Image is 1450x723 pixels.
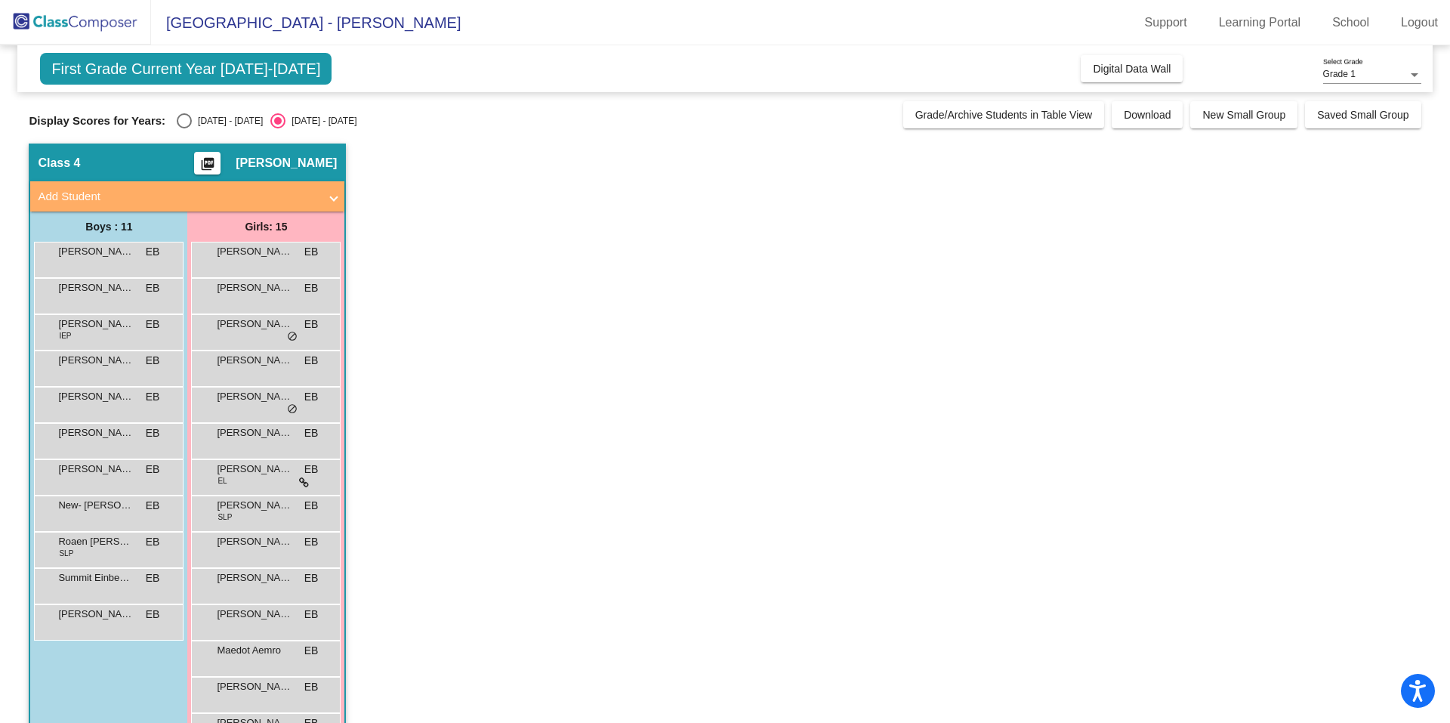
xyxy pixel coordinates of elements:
[199,156,217,178] mat-icon: picture_as_pdf
[217,679,292,694] span: [PERSON_NAME]
[1320,11,1381,35] a: School
[58,280,134,295] span: [PERSON_NAME]
[304,462,319,477] span: EB
[146,353,160,369] span: EB
[30,181,344,212] mat-expansion-panel-header: Add Student
[146,244,160,260] span: EB
[1133,11,1199,35] a: Support
[58,570,134,586] span: Summit Einbender
[29,114,165,128] span: Display Scores for Years:
[58,607,134,622] span: [PERSON_NAME]
[58,389,134,404] span: [PERSON_NAME]
[192,114,263,128] div: [DATE] - [DATE]
[58,462,134,477] span: [PERSON_NAME]
[1305,101,1421,128] button: Saved Small Group
[146,389,160,405] span: EB
[38,188,319,205] mat-panel-title: Add Student
[1207,11,1313,35] a: Learning Portal
[304,607,319,623] span: EB
[304,679,319,695] span: EB
[146,317,160,332] span: EB
[217,643,292,658] span: Maedot Aemro
[217,498,292,513] span: [PERSON_NAME]
[146,280,160,296] span: EB
[146,534,160,550] span: EB
[1202,109,1285,121] span: New Small Group
[1093,63,1171,75] span: Digital Data Wall
[187,212,344,242] div: Girls: 15
[1323,69,1356,79] span: Grade 1
[217,570,292,586] span: [PERSON_NAME]
[1124,109,1171,121] span: Download
[217,280,292,295] span: [PERSON_NAME]
[903,101,1105,128] button: Grade/Archive Students in Table View
[146,462,160,477] span: EB
[1190,101,1297,128] button: New Small Group
[38,156,80,171] span: Class 4
[151,11,461,35] span: [GEOGRAPHIC_DATA] - [PERSON_NAME]
[304,353,319,369] span: EB
[285,114,356,128] div: [DATE] - [DATE]
[304,244,319,260] span: EB
[146,498,160,514] span: EB
[40,53,332,85] span: First Grade Current Year [DATE]-[DATE]
[304,498,319,514] span: EB
[58,317,134,332] span: [PERSON_NAME]
[304,534,319,550] span: EB
[1317,109,1408,121] span: Saved Small Group
[217,425,292,440] span: [PERSON_NAME]
[1112,101,1183,128] button: Download
[1389,11,1450,35] a: Logout
[287,331,298,343] span: do_not_disturb_alt
[217,607,292,622] span: [PERSON_NAME]
[304,643,319,659] span: EB
[304,317,319,332] span: EB
[236,156,337,171] span: [PERSON_NAME]
[58,425,134,440] span: [PERSON_NAME]
[1081,55,1183,82] button: Digital Data Wall
[915,109,1093,121] span: Grade/Archive Students in Table View
[217,462,292,477] span: [PERSON_NAME]
[146,570,160,586] span: EB
[217,511,232,523] span: SLP
[177,113,356,128] mat-radio-group: Select an option
[217,475,227,487] span: EL
[304,570,319,586] span: EB
[146,425,160,441] span: EB
[58,498,134,513] span: New- [PERSON_NAME]
[304,280,319,296] span: EB
[194,152,221,175] button: Print Students Details
[304,425,319,441] span: EB
[58,534,134,549] span: Roaen [PERSON_NAME]
[287,403,298,416] span: do_not_disturb_alt
[217,534,292,549] span: [PERSON_NAME]
[304,389,319,405] span: EB
[217,317,292,332] span: [PERSON_NAME]
[58,244,134,259] span: [PERSON_NAME]
[217,244,292,259] span: [PERSON_NAME]
[217,353,292,368] span: [PERSON_NAME]
[30,212,187,242] div: Boys : 11
[217,389,292,404] span: [PERSON_NAME]
[59,548,73,559] span: SLP
[59,330,71,341] span: IEP
[146,607,160,623] span: EB
[58,353,134,368] span: [PERSON_NAME]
